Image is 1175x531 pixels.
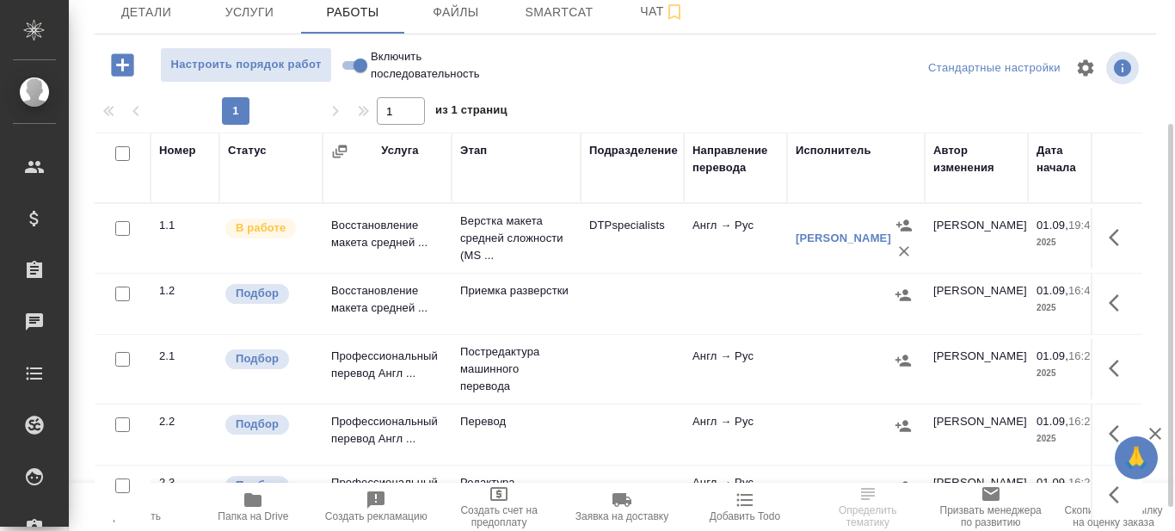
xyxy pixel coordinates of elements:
span: Smartcat [518,2,600,23]
button: Настроить порядок работ [160,47,332,83]
p: Подбор [236,477,279,494]
p: 16:23 [1068,415,1097,428]
div: Номер [159,142,196,159]
p: 2025 [1037,430,1105,448]
button: Создать счет на предоплату [438,483,561,531]
p: 2025 [1037,234,1105,251]
span: Посмотреть информацию [1106,52,1142,84]
p: Редактура [460,474,572,491]
div: Дата начала [1037,142,1105,176]
div: Статус [228,142,267,159]
button: Назначить [890,413,916,439]
div: Подразделение [589,142,678,159]
span: Папка на Drive [218,510,288,522]
button: Заявка на доставку [561,483,684,531]
div: Можно подбирать исполнителей [224,348,314,371]
p: 2025 [1037,365,1105,382]
span: Детали [105,2,188,23]
div: 2.1 [159,348,211,365]
button: Назначить [891,213,917,238]
svg: Подписаться [664,2,685,22]
div: Услуга [381,142,418,159]
button: Скопировать ссылку на оценку заказа [1052,483,1175,531]
span: 🙏 [1122,440,1151,476]
span: Чат [621,1,704,22]
span: Добавить Todo [710,510,780,522]
span: Создать рекламацию [325,510,428,522]
p: Подбор [236,350,279,367]
div: 2.2 [159,413,211,430]
span: из 1 страниц [435,100,508,125]
span: Работы [311,2,394,23]
td: Восстановление макета средней ... [323,208,452,269]
p: 01.09, [1037,349,1068,362]
span: Определить тематику [816,504,919,528]
span: Включить последовательность [371,48,480,83]
button: Назначить [890,282,916,308]
div: Этап [460,142,487,159]
div: 1.1 [159,217,211,234]
span: Настроить порядок работ [169,55,323,75]
p: В работе [236,219,286,237]
td: [PERSON_NAME] [925,208,1028,269]
span: Призвать менеджера по развитию [939,504,1042,528]
button: Добавить Todo [683,483,806,531]
a: [PERSON_NAME] [796,232,891,244]
div: Направление перевода [692,142,778,176]
button: Папка на Drive [192,483,315,531]
span: Создать счет на предоплату [448,504,551,528]
button: Призвать менеджера по развитию [929,483,1052,531]
span: Заявка на доставку [575,510,668,522]
div: Исполнитель [796,142,871,159]
button: Назначить [890,348,916,374]
p: 2025 [1037,299,1105,317]
p: Подбор [236,285,279,302]
td: DTPspecialists [581,208,684,269]
td: [PERSON_NAME] [925,404,1028,465]
div: Исполнитель выполняет работу [224,217,314,240]
p: 01.09, [1037,284,1068,297]
button: Здесь прячутся важные кнопки [1098,348,1140,389]
div: 1.2 [159,282,211,299]
p: Приемка разверстки [460,282,572,299]
div: Автор изменения [933,142,1019,176]
p: Подбор [236,416,279,433]
button: Здесь прячутся важные кнопки [1098,282,1140,324]
p: 01.09, [1037,476,1068,489]
p: 19:41 [1068,219,1097,232]
td: Англ → Рус [684,339,787,399]
p: 16:49 [1068,284,1097,297]
p: Верстка макета средней сложности (MS ... [460,213,572,264]
div: 2.3 [159,474,211,491]
p: 16:23 [1068,349,1097,362]
p: 16:23 [1068,476,1097,489]
p: 01.09, [1037,415,1068,428]
div: split button [924,55,1065,82]
td: Профессиональный перевод Англ ... [323,339,452,399]
td: [PERSON_NAME] [925,466,1028,526]
span: Услуги [208,2,291,23]
td: Профессиональный перевод Англ ... [323,404,452,465]
button: Здесь прячутся важные кнопки [1098,217,1140,258]
button: Добавить работу [99,47,146,83]
button: Сгруппировать [331,143,348,160]
td: [PERSON_NAME] [925,274,1028,334]
button: Создать рекламацию [315,483,438,531]
div: Можно подбирать исполнителей [224,413,314,436]
td: Восстановление макета средней ... [323,274,452,334]
span: Настроить таблицу [1065,47,1106,89]
button: Пересчитать [69,483,192,531]
button: Удалить [891,238,917,264]
p: Перевод [460,413,572,430]
td: Англ → Рус [684,466,787,526]
button: Здесь прячутся важные кнопки [1098,474,1140,516]
span: Скопировать ссылку на оценку заказа [1062,504,1165,528]
td: Англ → Рус [684,404,787,465]
button: Назначить [890,474,916,500]
td: Профессиональный перевод Англ ... [323,466,452,526]
div: Можно подбирать исполнителей [224,282,314,306]
span: Файлы [415,2,497,23]
td: Англ → Рус [684,208,787,269]
div: Можно подбирать исполнителей [224,474,314,497]
p: Постредактура машинного перевода [460,343,572,395]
